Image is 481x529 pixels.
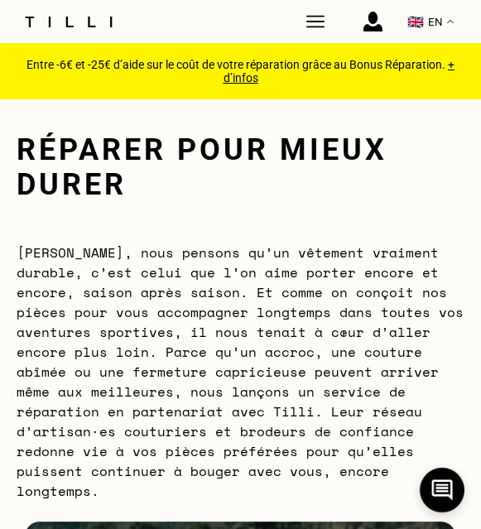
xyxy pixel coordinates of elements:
img: Tilli seamstress service logo [19,17,118,27]
img: login icon [363,12,382,31]
h1: Réparer pour mieux durer [17,132,464,202]
span: [PERSON_NAME], nous pensons qu’un vêtement vraiment durable, c’est celui que l’on aime porter enc... [17,243,464,501]
a: + d’infos [224,58,455,84]
button: 🇬🇧 EN [399,6,462,38]
span: 🇬🇧 [407,14,424,30]
img: menu déroulant [447,20,454,24]
img: Tilli couturière Paris [306,12,325,31]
